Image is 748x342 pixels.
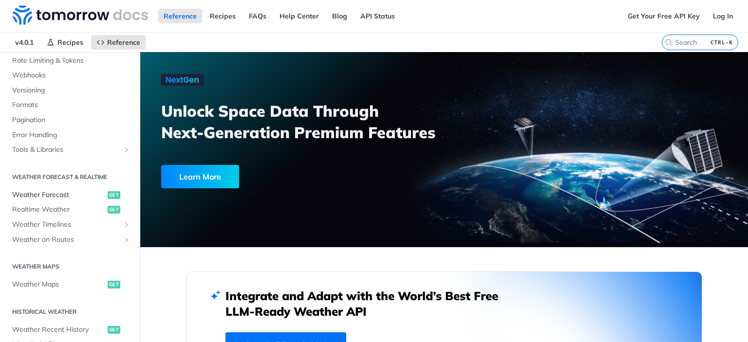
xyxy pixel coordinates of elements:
[108,326,120,334] span: get
[57,38,83,47] span: Recipes
[7,113,133,127] a: Pagination
[12,325,105,335] span: Weather Recent History
[12,86,131,95] span: Versioning
[7,54,133,68] a: Rate Limiting & Tokens
[158,9,202,23] a: Reference
[274,9,324,23] a: Help Center
[123,221,131,229] button: Show subpages for Weather Timelines
[12,205,105,215] span: Realtime Weather
[108,206,120,214] span: get
[107,38,140,47] span: Reference
[225,288,513,319] h2: Integrate and Adapt with the World’s Best Free LLM-Ready Weather API
[7,202,133,217] a: Realtime Weatherget
[7,233,133,247] a: Weather on RoutesShow subpages for Weather on Routes
[7,323,133,337] a: Weather Recent Historyget
[12,100,131,110] span: Formats
[123,236,131,244] button: Show subpages for Weather on Routes
[355,9,400,23] a: API Status
[327,9,353,23] a: Blog
[12,130,131,140] span: Error Handling
[91,35,146,50] a: Reference
[7,307,133,316] h2: Historical Weather
[12,280,105,289] span: Weather Maps
[161,74,204,86] img: NextGen
[12,115,131,125] span: Pagination
[708,9,738,23] a: Log In
[108,281,120,288] span: get
[13,5,148,25] img: Tomorrow.io Weather API Docs
[243,9,272,23] a: FAQs
[123,146,131,154] button: Show subpages for Tools & Libraries
[12,190,105,200] span: Weather Forecast
[7,262,133,271] h2: Weather Maps
[7,143,133,157] a: Tools & LibrariesShow subpages for Tools & Libraries
[622,9,705,23] a: Get Your Free API Key
[7,173,133,181] h2: Weather Forecast & realtime
[161,165,239,188] div: Learn More
[7,217,133,232] a: Weather TimelinesShow subpages for Weather Timelines
[7,188,133,202] a: Weather Forecastget
[12,71,131,80] span: Webhooks
[12,220,120,230] span: Weather Timelines
[161,100,455,143] h3: Unlock Space Data Through Next-Generation Premium Features
[7,128,133,143] a: Error Handling
[7,277,133,292] a: Weather Mapsget
[161,165,396,188] a: Learn More
[12,145,120,155] span: Tools & Libraries
[7,98,133,112] a: Formats
[708,37,735,47] kbd: CTRL-K
[665,38,673,46] svg: Search
[12,235,120,245] span: Weather on Routes
[205,9,241,23] a: Recipes
[12,56,131,66] span: Rate Limiting & Tokens
[41,35,89,50] a: Recipes
[7,68,133,83] a: Webhooks
[108,191,120,199] span: get
[7,83,133,98] a: Versioning
[10,35,39,50] span: v4.0.1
